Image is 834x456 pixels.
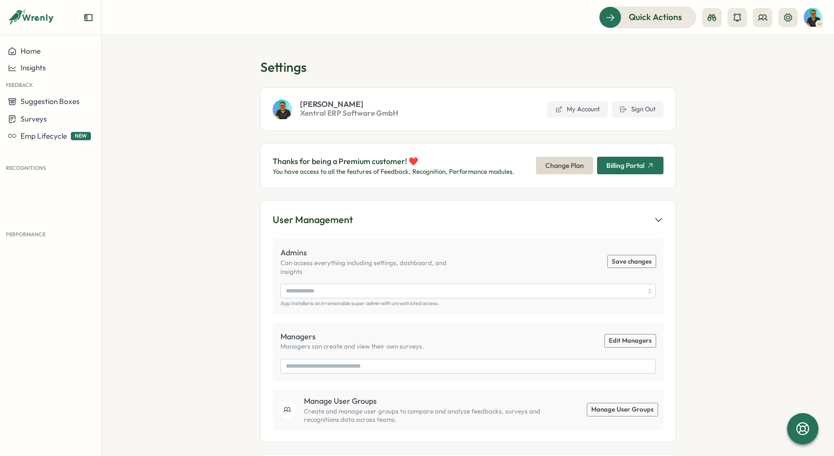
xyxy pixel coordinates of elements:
a: My Account [547,101,608,118]
p: Thanks for being a Premium customer! ❤️ [273,155,514,167]
span: Change Plan [545,157,584,174]
span: Emp Lifecycle [21,131,67,141]
p: App Installer is an irremovable super admin with unrestricted access. [280,300,656,307]
span: Insights [21,63,46,72]
p: You have access to all the features of Feedback, Recognition, Performance modules. [273,167,514,176]
div: User Management [273,212,353,228]
button: Save changes [608,255,656,268]
button: Billing Portal [597,157,663,174]
p: Managers [280,331,424,343]
span: Sign Out [631,105,656,114]
p: Admins [280,247,468,259]
button: Quick Actions [599,6,696,28]
span: Quick Actions [629,11,682,23]
span: My Account [567,105,600,114]
button: Change Plan [536,157,593,174]
p: Managers can create and view their own surveys. [280,342,424,351]
span: Billing Portal [606,162,644,169]
img: Johannes Keller [804,8,822,27]
span: NEW [71,132,91,140]
span: Suggestion Boxes [21,97,80,106]
button: Expand sidebar [84,13,93,22]
span: [PERSON_NAME] [300,100,398,108]
span: Xentral ERP Software GmbH [300,108,398,119]
button: User Management [273,212,663,228]
a: Manage User Groups [587,403,658,416]
a: Edit Managers [605,334,656,347]
span: Home [21,46,41,56]
img: Johannes Keller [273,100,292,119]
p: Can access everything including settings, dashboard, and insights [280,259,468,276]
p: Manage User Groups [304,395,554,407]
p: Create and manage user groups to compare and analyze feedbacks, surveys and recognitions data acr... [304,407,554,424]
button: Sign Out [612,101,663,118]
h1: Settings [260,59,676,76]
span: Surveys [21,114,47,124]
